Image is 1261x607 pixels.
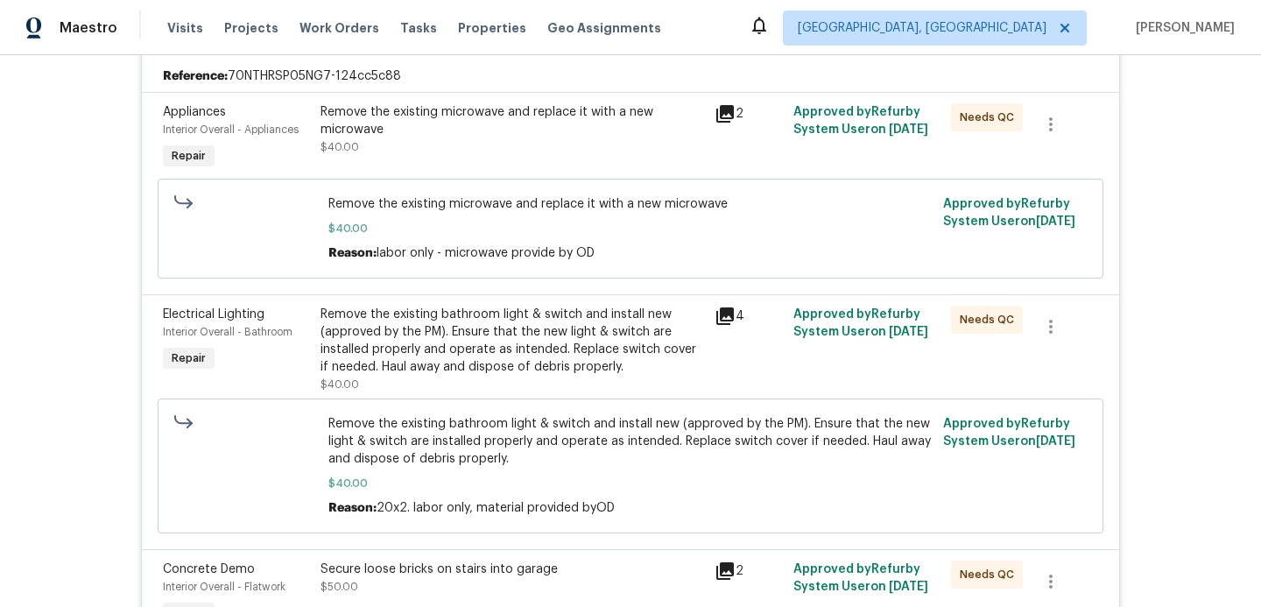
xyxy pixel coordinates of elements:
[715,561,783,582] div: 2
[163,308,264,321] span: Electrical Lighting
[715,306,783,327] div: 4
[321,561,704,578] div: Secure loose bricks on stairs into garage
[1129,19,1235,37] span: [PERSON_NAME]
[163,124,299,135] span: Interior Overall - Appliances
[163,563,255,575] span: Concrete Demo
[960,566,1021,583] span: Needs QC
[793,308,928,338] span: Approved by Refurby System User on
[165,147,213,165] span: Repair
[321,582,358,592] span: $50.00
[167,19,203,37] span: Visits
[960,109,1021,126] span: Needs QC
[321,306,704,376] div: Remove the existing bathroom light & switch and install new (approved by the PM). Ensure that the...
[1036,215,1075,228] span: [DATE]
[798,19,1046,37] span: [GEOGRAPHIC_DATA], [GEOGRAPHIC_DATA]
[547,19,661,37] span: Geo Assignments
[377,247,595,259] span: labor only - microwave provide by OD
[163,67,228,85] b: Reference:
[889,581,928,593] span: [DATE]
[142,60,1119,92] div: 70NTHRSP05NG7-124cc5c88
[328,247,377,259] span: Reason:
[889,124,928,136] span: [DATE]
[943,198,1075,228] span: Approved by Refurby System User on
[793,563,928,593] span: Approved by Refurby System User on
[793,106,928,136] span: Approved by Refurby System User on
[377,502,615,514] span: 20x2. labor only, material provided byOD
[328,220,933,237] span: $40.00
[165,349,213,367] span: Repair
[321,103,704,138] div: Remove the existing microwave and replace it with a new microwave
[163,327,292,337] span: Interior Overall - Bathroom
[163,582,285,592] span: Interior Overall - Flatwork
[299,19,379,37] span: Work Orders
[328,415,933,468] span: Remove the existing bathroom light & switch and install new (approved by the PM). Ensure that the...
[321,142,359,152] span: $40.00
[328,475,933,492] span: $40.00
[328,502,377,514] span: Reason:
[1036,435,1075,448] span: [DATE]
[328,195,933,213] span: Remove the existing microwave and replace it with a new microwave
[60,19,117,37] span: Maestro
[458,19,526,37] span: Properties
[321,379,359,390] span: $40.00
[889,326,928,338] span: [DATE]
[960,311,1021,328] span: Needs QC
[943,418,1075,448] span: Approved by Refurby System User on
[715,103,783,124] div: 2
[224,19,278,37] span: Projects
[163,106,226,118] span: Appliances
[400,22,437,34] span: Tasks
